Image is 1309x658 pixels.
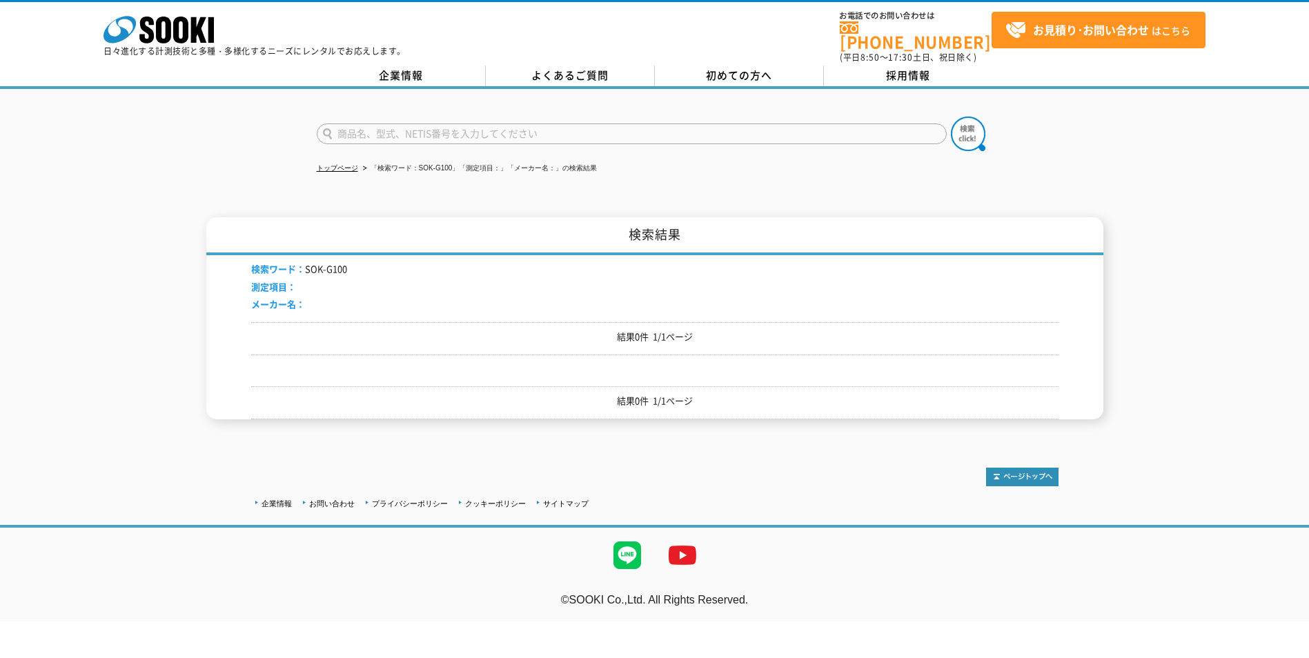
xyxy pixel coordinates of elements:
span: 検索ワード： [251,262,305,275]
span: 17:30 [888,51,913,63]
a: 企業情報 [317,66,486,86]
a: よくあるご質問 [486,66,655,86]
li: 「検索ワード：SOK-G100」「測定項目：」「メーカー名：」の検索結果 [360,161,598,176]
p: 日々進化する計測技術と多種・多様化するニーズにレンタルでお応えします。 [104,47,406,55]
input: 商品名、型式、NETIS番号を入力してください [317,123,947,144]
a: お見積り･お問い合わせはこちら [992,12,1205,48]
span: (平日 ～ 土日、祝日除く) [840,51,976,63]
a: お問い合わせ [309,499,355,508]
span: 測定項目： [251,280,296,293]
span: メーカー名： [251,297,305,310]
a: プライバシーポリシー [372,499,448,508]
img: トップページへ [986,468,1059,486]
a: 採用情報 [824,66,993,86]
span: お電話でのお問い合わせは [840,12,992,20]
img: LINE [600,528,655,583]
a: クッキーポリシー [465,499,526,508]
a: 企業情報 [262,499,292,508]
p: 結果0件 1/1ページ [251,330,1059,344]
span: はこちら [1005,20,1190,41]
img: YouTube [655,528,710,583]
a: [PHONE_NUMBER] [840,21,992,50]
h1: 検索結果 [206,217,1103,255]
li: SOK-G100 [251,262,347,277]
strong: お見積り･お問い合わせ [1033,21,1149,38]
a: サイトマップ [543,499,589,508]
a: 初めての方へ [655,66,824,86]
a: トップページ [317,164,358,172]
img: btn_search.png [951,117,985,151]
p: 結果0件 1/1ページ [251,394,1059,408]
a: テストMail [1256,608,1309,619]
span: 初めての方へ [706,68,772,83]
span: 8:50 [860,51,880,63]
